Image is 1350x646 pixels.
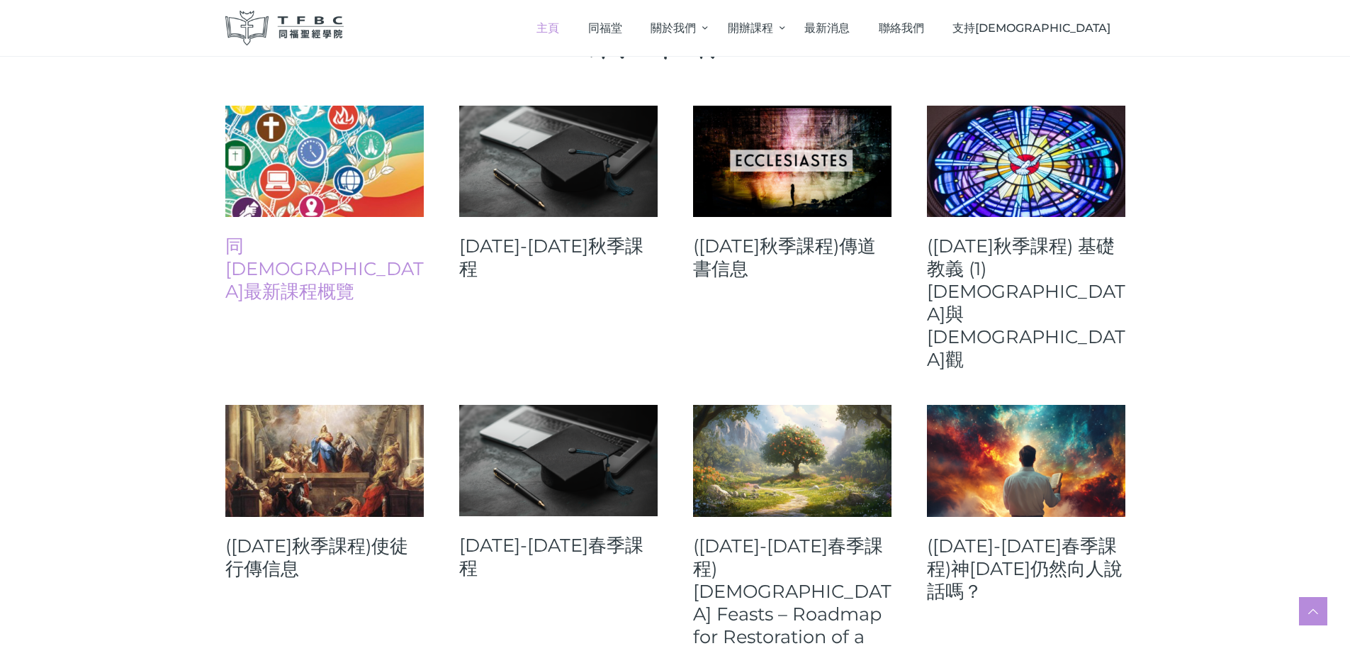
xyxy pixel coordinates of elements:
a: 開辦課程 [713,7,789,49]
a: 主頁 [522,7,574,49]
span: 開辦課程 [728,21,773,35]
a: Scroll to top [1299,597,1327,625]
a: ([DATE]-[DATE]春季課程)神[DATE]仍然向人說話嗎？ [927,535,1125,603]
span: 最新消息 [804,21,850,35]
a: [DATE]-[DATE]秋季課程 [459,235,658,280]
a: 聯絡我們 [864,7,938,49]
span: 支持[DEMOGRAPHIC_DATA] [952,21,1110,35]
img: 同福聖經學院 TFBC [225,11,344,45]
span: 關於我們 [651,21,696,35]
a: ([DATE]秋季課程)傳道書信息 [693,235,891,280]
span: 主頁 [536,21,559,35]
a: ([DATE]秋季課程) 基礎教義 (1) [DEMOGRAPHIC_DATA]與[DEMOGRAPHIC_DATA]觀 [927,235,1125,371]
a: 同福堂 [573,7,636,49]
a: 關於我們 [636,7,713,49]
a: 最新消息 [790,7,865,49]
a: [DATE]-[DATE]春季課程 [459,534,658,579]
span: 同福堂 [588,21,622,35]
a: ([DATE]秋季課程)使徒行傳信息 [225,535,424,580]
a: 同[DEMOGRAPHIC_DATA]最新課程概覽 [225,235,424,303]
a: 支持[DEMOGRAPHIC_DATA] [938,7,1125,49]
span: 聯絡我們 [879,21,924,35]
